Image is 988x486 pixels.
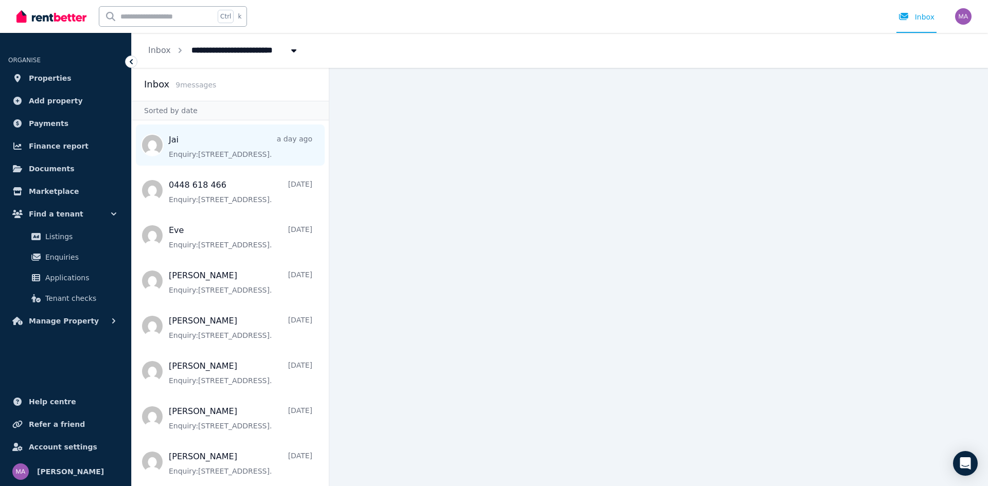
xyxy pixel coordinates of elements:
span: Documents [29,163,75,175]
a: Properties [8,68,123,88]
nav: Breadcrumb [132,33,315,68]
div: Open Intercom Messenger [953,451,978,476]
span: Listings [45,230,115,243]
span: Properties [29,72,72,84]
a: Jaia day agoEnquiry:[STREET_ADDRESS]. [169,134,312,159]
h2: Inbox [144,77,169,92]
div: Inbox [898,12,934,22]
img: RentBetter [16,9,86,24]
img: Marwa Alsaloom [12,463,29,480]
span: Applications [45,272,115,284]
a: Enquiries [12,247,119,267]
span: Manage Property [29,315,99,327]
div: Sorted by date [132,101,329,120]
a: [PERSON_NAME][DATE]Enquiry:[STREET_ADDRESS]. [169,315,312,340]
button: Manage Property [8,311,123,331]
a: Finance report [8,136,123,156]
span: Tenant checks [45,292,115,304]
a: Applications [12,267,119,288]
span: Refer a friend [29,418,85,430]
span: Ctrl [218,10,234,23]
span: Add property [29,95,83,107]
a: Inbox [148,45,171,55]
span: [PERSON_NAME] [37,465,104,478]
a: Documents [8,158,123,179]
a: [PERSON_NAME][DATE]Enquiry:[STREET_ADDRESS]. [169,405,312,431]
nav: Message list [132,120,329,486]
span: Find a tenant [29,208,83,220]
a: Account settings [8,437,123,457]
a: Refer a friend [8,414,123,435]
a: [PERSON_NAME][DATE]Enquiry:[STREET_ADDRESS]. [169,451,312,476]
a: Marketplace [8,181,123,202]
span: Payments [29,117,68,130]
span: 9 message s [175,81,216,89]
a: Help centre [8,391,123,412]
a: Tenant checks [12,288,119,309]
span: Account settings [29,441,97,453]
a: Add property [8,91,123,111]
a: [PERSON_NAME][DATE]Enquiry:[STREET_ADDRESS]. [169,360,312,386]
button: Find a tenant [8,204,123,224]
a: Listings [12,226,119,247]
span: ORGANISE [8,57,41,64]
img: Marwa Alsaloom [955,8,972,25]
span: Marketplace [29,185,79,197]
span: k [238,12,241,21]
span: Finance report [29,140,89,152]
a: [PERSON_NAME][DATE]Enquiry:[STREET_ADDRESS]. [169,269,312,295]
a: Eve[DATE]Enquiry:[STREET_ADDRESS]. [169,224,312,250]
span: Enquiries [45,251,115,263]
a: 0448 618 466[DATE]Enquiry:[STREET_ADDRESS]. [169,179,312,205]
a: Payments [8,113,123,134]
span: Help centre [29,395,76,408]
